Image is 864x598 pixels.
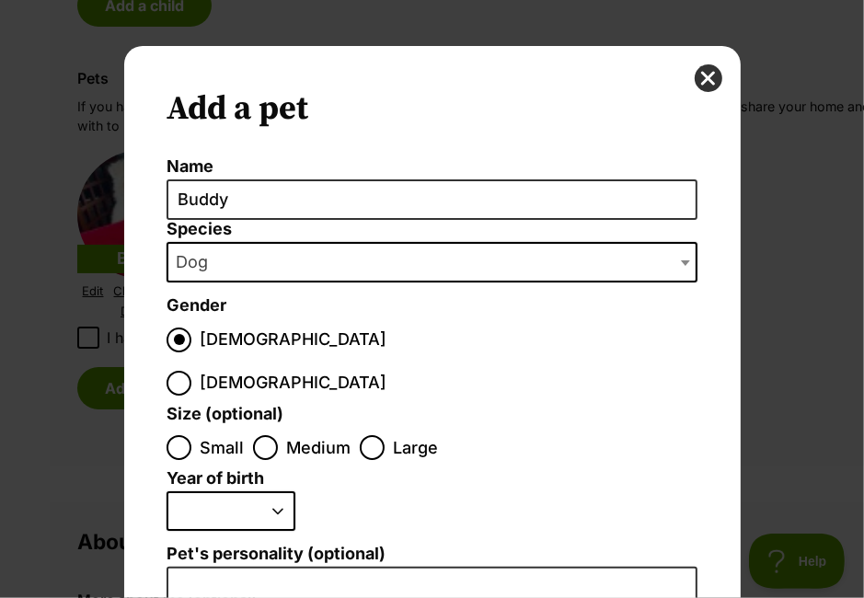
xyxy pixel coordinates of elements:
button: close [695,64,722,92]
span: Large [393,435,438,460]
h2: Add a pet [167,89,697,130]
span: Medium [286,435,351,460]
label: Gender [167,296,226,316]
label: Year of birth [167,469,264,489]
span: Dog [168,249,226,275]
label: Name [167,157,697,177]
label: Pet's personality (optional) [167,545,697,564]
label: Species [167,220,697,239]
span: Dog [167,242,697,282]
span: [DEMOGRAPHIC_DATA] [200,328,386,352]
label: Size (optional) [167,405,283,424]
span: Small [200,435,244,460]
span: [DEMOGRAPHIC_DATA] [200,371,386,396]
